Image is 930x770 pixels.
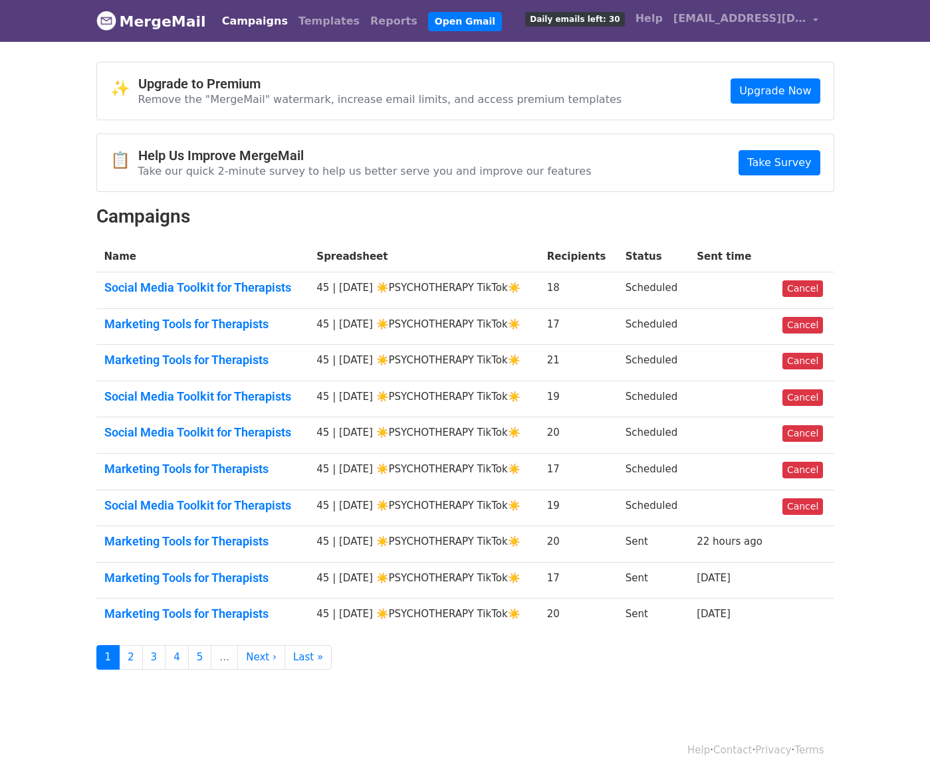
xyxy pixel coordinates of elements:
a: Cancel [782,425,823,442]
span: 📋 [110,151,138,170]
a: Last » [285,645,332,670]
a: Social Media Toolkit for Therapists [104,389,301,404]
a: Cancel [782,280,823,297]
td: Sent [618,599,689,634]
td: 45 | [DATE] ☀️PSYCHOTHERAPY TikTok☀️ [308,308,538,345]
td: 17 [539,562,618,599]
td: Scheduled [618,345,689,381]
p: Take our quick 2-minute survey to help us better serve you and improve our features [138,164,592,178]
a: Daily emails left: 30 [520,5,630,32]
td: 20 [539,526,618,563]
a: Terms [794,744,824,756]
td: 19 [539,490,618,526]
td: Scheduled [618,454,689,490]
a: Privacy [755,744,791,756]
a: Marketing Tools for Therapists [104,317,301,332]
a: Reports [365,8,423,35]
a: [EMAIL_ADDRESS][DOMAIN_NAME] [668,5,824,37]
td: 45 | [DATE] ☀️PSYCHOTHERAPY TikTok☀️ [308,490,538,526]
a: Cancel [782,498,823,515]
a: Upgrade Now [731,78,820,104]
a: Open Gmail [428,12,502,31]
th: Name [96,241,309,272]
td: 45 | [DATE] ☀️PSYCHOTHERAPY TikTok☀️ [308,381,538,417]
span: ✨ [110,79,138,98]
td: Sent [618,526,689,563]
a: Cancel [782,317,823,334]
td: Sent [618,562,689,599]
a: Social Media Toolkit for Therapists [104,498,301,513]
img: MergeMail logo [96,11,116,31]
a: Next › [237,645,285,670]
a: Marketing Tools for Therapists [104,607,301,621]
td: Scheduled [618,308,689,345]
td: 45 | [DATE] ☀️PSYCHOTHERAPY TikTok☀️ [308,599,538,634]
a: Social Media Toolkit for Therapists [104,425,301,440]
a: 1 [96,645,120,670]
a: Social Media Toolkit for Therapists [104,280,301,295]
a: Marketing Tools for Therapists [104,534,301,549]
a: Cancel [782,389,823,406]
td: Scheduled [618,272,689,309]
a: Templates [293,8,365,35]
td: 45 | [DATE] ☀️PSYCHOTHERAPY TikTok☀️ [308,526,538,563]
td: 45 | [DATE] ☀️PSYCHOTHERAPY TikTok☀️ [308,454,538,490]
a: Help [687,744,710,756]
span: [EMAIL_ADDRESS][DOMAIN_NAME] [673,11,806,27]
p: Remove the "MergeMail" watermark, increase email limits, and access premium templates [138,92,622,106]
th: Sent time [689,241,774,272]
a: 3 [142,645,166,670]
a: Marketing Tools for Therapists [104,462,301,476]
th: Spreadsheet [308,241,538,272]
td: 45 | [DATE] ☀️PSYCHOTHERAPY TikTok☀️ [308,562,538,599]
td: 21 [539,345,618,381]
th: Recipients [539,241,618,272]
a: [DATE] [697,572,731,584]
h4: Upgrade to Premium [138,76,622,92]
a: Marketing Tools for Therapists [104,353,301,367]
td: 17 [539,308,618,345]
td: 19 [539,381,618,417]
td: 20 [539,417,618,454]
td: 18 [539,272,618,309]
a: [DATE] [697,608,731,620]
td: 45 | [DATE] ☀️PSYCHOTHERAPY TikTok☀️ [308,272,538,309]
td: Scheduled [618,490,689,526]
a: MergeMail [96,7,206,35]
th: Status [618,241,689,272]
a: 22 hours ago [697,535,762,547]
h4: Help Us Improve MergeMail [138,147,592,163]
a: 4 [165,645,189,670]
a: Campaigns [217,8,293,35]
td: 45 | [DATE] ☀️PSYCHOTHERAPY TikTok☀️ [308,417,538,454]
a: Cancel [782,353,823,369]
a: 2 [119,645,143,670]
a: Contact [713,744,752,756]
td: 45 | [DATE] ☀️PSYCHOTHERAPY TikTok☀️ [308,345,538,381]
h2: Campaigns [96,205,834,228]
td: Scheduled [618,381,689,417]
a: Take Survey [739,150,820,175]
a: Marketing Tools for Therapists [104,571,301,585]
a: Cancel [782,462,823,478]
td: Scheduled [618,417,689,454]
a: 5 [188,645,212,670]
td: 17 [539,454,618,490]
span: Daily emails left: 30 [525,12,624,27]
a: Help [630,5,668,32]
td: 20 [539,599,618,634]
